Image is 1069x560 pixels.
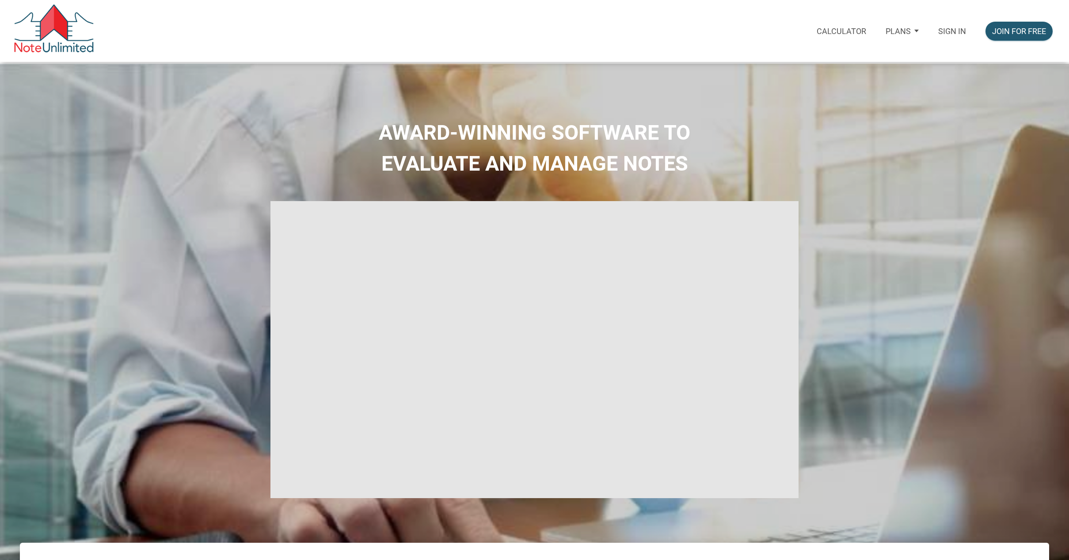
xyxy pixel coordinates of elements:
[985,22,1053,41] button: Join for free
[976,15,1062,47] a: Join for free
[876,15,928,47] button: Plans
[886,27,911,36] p: Plans
[817,27,866,36] p: Calculator
[938,27,966,36] p: Sign in
[928,15,976,47] a: Sign in
[992,25,1046,37] div: Join for free
[270,201,799,498] iframe: NoteUnlimited
[807,15,876,47] a: Calculator
[7,117,1062,179] h2: AWARD-WINNING SOFTWARE TO EVALUATE AND MANAGE NOTES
